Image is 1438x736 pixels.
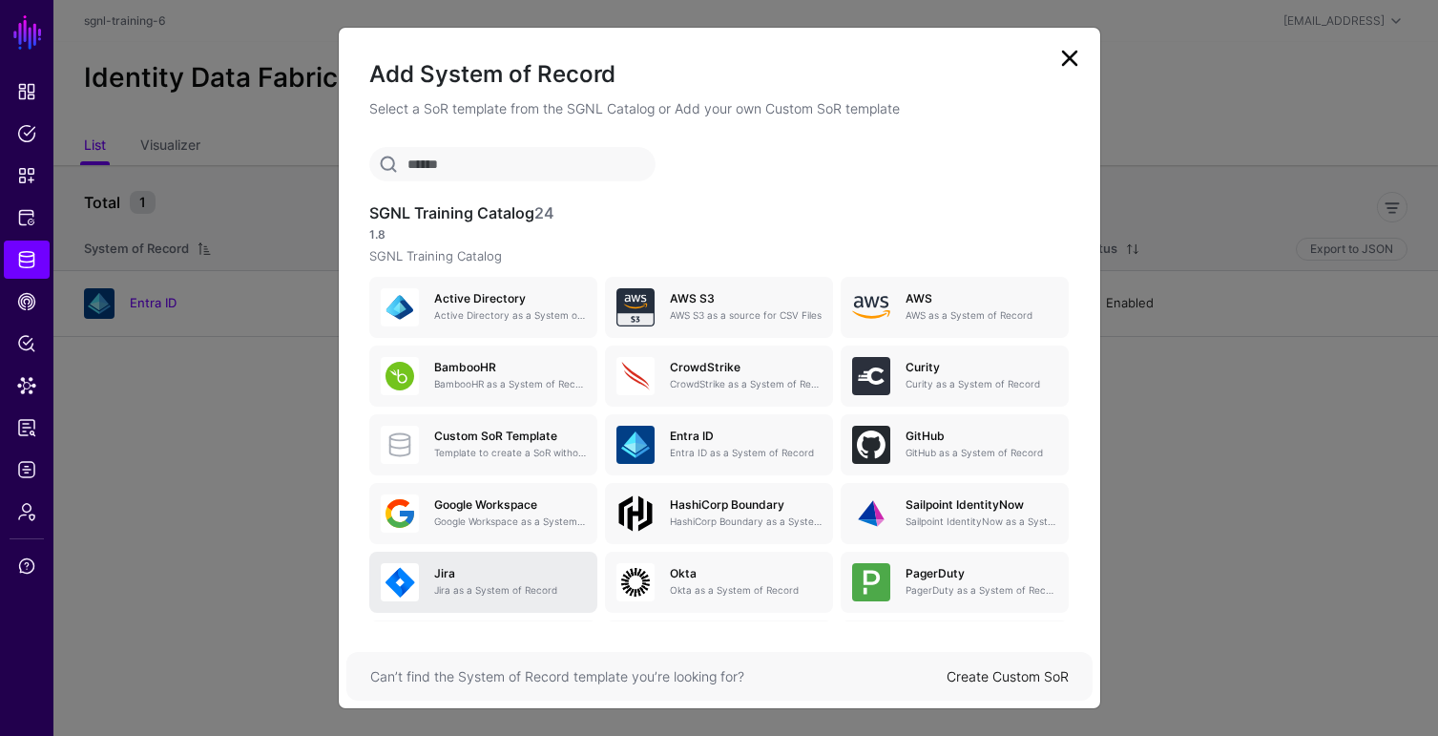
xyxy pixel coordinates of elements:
img: svg+xml;base64,PHN2ZyB3aWR0aD0iNjQiIGhlaWdodD0iNjQiIHZpZXdCb3g9IjAgMCA2NCA2NCIgZmlsbD0ibm9uZSIgeG... [852,494,890,533]
a: CurityCurity as a System of Record [841,346,1069,407]
a: CrowdStrikeCrowdStrike as a System of Record [605,346,833,407]
h5: Okta [670,567,822,580]
img: svg+xml;base64,PHN2ZyB3aWR0aD0iNjQiIGhlaWdodD0iNjQiIHZpZXdCb3g9IjAgMCA2NCA2NCIgZmlsbD0ibm9uZSIgeG... [616,426,655,464]
h5: BambooHR [434,361,586,374]
img: svg+xml;base64,PHN2ZyB3aWR0aD0iNjQiIGhlaWdodD0iNjQiIHZpZXdCb3g9IjAgMCA2NCA2NCIgZmlsbD0ibm9uZSIgeG... [381,494,419,533]
p: Sailpoint IdentityNow as a System of Record [906,515,1057,529]
p: Active Directory as a System of Record [434,308,586,323]
img: svg+xml;base64,PHN2ZyB3aWR0aD0iNjQiIGhlaWdodD0iNjQiIHZpZXdCb3g9IjAgMCA2NCA2NCIgZmlsbD0ibm9uZSIgeG... [852,357,890,395]
h2: Add System of Record [369,58,1070,91]
a: Sailpoint IdentityNowSailpoint IdentityNow as a System of Record [841,483,1069,544]
p: SGNL Training Catalog [369,247,1070,266]
p: Google Workspace as a System of Record [434,515,586,529]
a: JiraJira as a System of Record [369,552,597,613]
h5: AWS [906,292,1057,305]
h5: Active Directory [434,292,586,305]
a: SalesforceSalesforce as a System of Record [605,620,833,682]
a: Sailpoint (IdentityIQ)Sailpoint Identity IQ as a System of Record [369,620,597,682]
img: svg+xml;base64,PHN2ZyB3aWR0aD0iNjQiIGhlaWdodD0iNjQiIHZpZXdCb3g9IjAgMCA2NCA2NCIgZmlsbD0ibm9uZSIgeG... [381,288,419,326]
img: svg+xml;base64,PHN2ZyB3aWR0aD0iNjQiIGhlaWdodD0iNjQiIHZpZXdCb3g9IjAgMCA2NCA2NCIgZmlsbD0ibm9uZSIgeG... [616,288,655,326]
a: AWS S3AWS S3 as a source for CSV Files [605,277,833,338]
p: Entra ID as a System of Record [670,446,822,460]
a: AWSAWS as a System of Record [841,277,1069,338]
p: AWS S3 as a source for CSV Files [670,308,822,323]
h5: GitHub [906,430,1057,443]
a: Active DirectoryActive Directory as a System of Record [369,277,597,338]
p: Jira as a System of Record [434,583,586,598]
p: CrowdStrike as a System of Record [670,377,822,391]
img: svg+xml;base64,PHN2ZyB4bWxucz0iaHR0cDovL3d3dy53My5vcmcvMjAwMC9zdmciIHdpZHRoPSIxMDBweCIgaGVpZ2h0PS... [616,494,655,533]
img: svg+xml;base64,PHN2ZyB3aWR0aD0iNjQiIGhlaWdodD0iNjQiIHZpZXdCb3g9IjAgMCA2NCA2NCIgZmlsbD0ibm9uZSIgeG... [852,563,890,601]
a: SCIM 2.0SCIM 2.0 as a System of Record [841,620,1069,682]
p: PagerDuty as a System of Record [906,583,1057,598]
img: svg+xml;base64,PHN2ZyB3aWR0aD0iNjQiIGhlaWdodD0iNjQiIHZpZXdCb3g9IjAgMCA2NCA2NCIgZmlsbD0ibm9uZSIgeG... [616,357,655,395]
a: GitHubGitHub as a System of Record [841,414,1069,475]
a: Create Custom SoR [947,668,1069,684]
h5: AWS S3 [670,292,822,305]
img: svg+xml;base64,PHN2ZyB3aWR0aD0iNjQiIGhlaWdodD0iNjQiIHZpZXdCb3g9IjAgMCA2NCA2NCIgZmlsbD0ibm9uZSIgeG... [381,357,419,395]
a: PagerDutyPagerDuty as a System of Record [841,552,1069,613]
a: Google WorkspaceGoogle Workspace as a System of Record [369,483,597,544]
img: svg+xml;base64,PHN2ZyB3aWR0aD0iNjQiIGhlaWdodD0iNjQiIHZpZXdCb3g9IjAgMCA2NCA2NCIgZmlsbD0ibm9uZSIgeG... [381,563,419,601]
p: Template to create a SoR without any entities, attributes or relationships. Once created, you can... [434,446,586,460]
h5: PagerDuty [906,567,1057,580]
h5: Custom SoR Template [434,430,586,443]
a: BambooHRBambooHR as a System of Record [369,346,597,407]
p: Okta as a System of Record [670,583,822,598]
p: Curity as a System of Record [906,377,1057,391]
h5: Entra ID [670,430,822,443]
a: OktaOkta as a System of Record [605,552,833,613]
h3: SGNL Training Catalog [369,204,1070,222]
strong: 1.8 [369,227,386,242]
h5: CrowdStrike [670,361,822,374]
img: svg+xml;base64,PHN2ZyB4bWxucz0iaHR0cDovL3d3dy53My5vcmcvMjAwMC9zdmciIHhtbG5zOnhsaW5rPSJodHRwOi8vd3... [852,288,890,326]
p: Select a SoR template from the SGNL Catalog or Add your own Custom SoR template [369,98,1070,118]
a: Entra IDEntra ID as a System of Record [605,414,833,475]
div: Can’t find the System of Record template you’re looking for? [370,666,947,686]
h5: HashiCorp Boundary [670,498,822,512]
p: HashiCorp Boundary as a System of Record [670,515,822,529]
p: GitHub as a System of Record [906,446,1057,460]
p: AWS as a System of Record [906,308,1057,323]
img: svg+xml;base64,PHN2ZyB3aWR0aD0iNjQiIGhlaWdodD0iNjQiIHZpZXdCb3g9IjAgMCA2NCA2NCIgZmlsbD0ibm9uZSIgeG... [616,563,655,601]
p: BambooHR as a System of Record [434,377,586,391]
a: Custom SoR TemplateTemplate to create a SoR without any entities, attributes or relationships. On... [369,414,597,475]
span: 24 [534,203,554,222]
h5: Jira [434,567,586,580]
a: HashiCorp BoundaryHashiCorp Boundary as a System of Record [605,483,833,544]
h5: Sailpoint IdentityNow [906,498,1057,512]
h5: Google Workspace [434,498,586,512]
img: svg+xml;base64,PHN2ZyB3aWR0aD0iNjQiIGhlaWdodD0iNjQiIHZpZXdCb3g9IjAgMCA2NCA2NCIgZmlsbD0ibm9uZSIgeG... [852,426,890,464]
h5: Curity [906,361,1057,374]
